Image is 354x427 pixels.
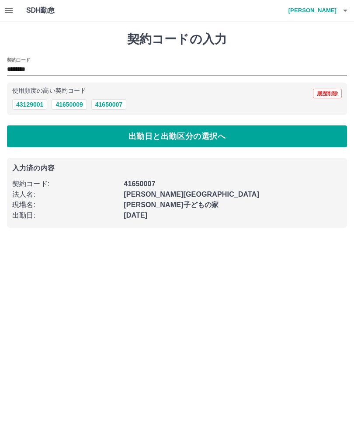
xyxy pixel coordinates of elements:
button: 41650009 [52,99,87,110]
h1: 契約コードの入力 [7,32,347,47]
button: 履歴削除 [313,89,342,98]
button: 43129001 [12,99,47,110]
p: 入力済の内容 [12,165,342,172]
h2: 契約コード [7,56,30,63]
p: 現場名 : [12,200,118,210]
b: [PERSON_NAME][GEOGRAPHIC_DATA] [124,191,259,198]
p: 契約コード : [12,179,118,189]
b: [PERSON_NAME]子どもの家 [124,201,219,208]
button: 出勤日と出勤区分の選択へ [7,125,347,147]
p: 使用頻度の高い契約コード [12,88,86,94]
p: 出勤日 : [12,210,118,221]
b: [DATE] [124,212,147,219]
p: 法人名 : [12,189,118,200]
b: 41650007 [124,180,155,187]
button: 41650007 [91,99,126,110]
